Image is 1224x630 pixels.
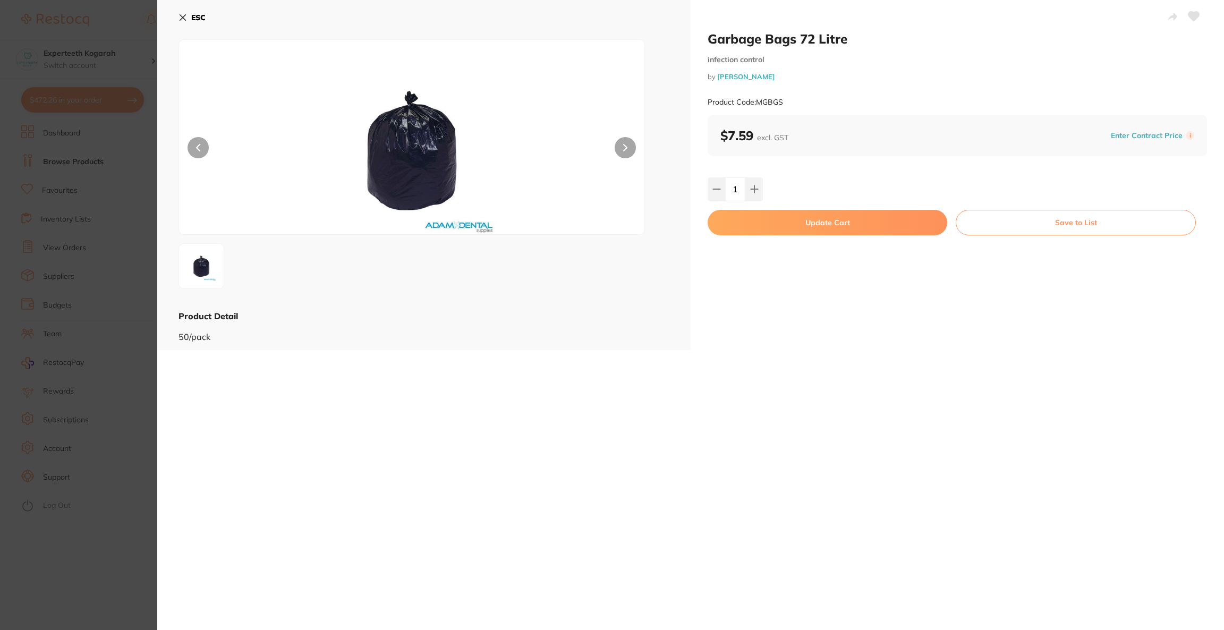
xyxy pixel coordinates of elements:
span: excl. GST [757,133,788,142]
button: Save to List [956,210,1196,235]
small: by [708,73,1207,81]
img: LmpwZw [272,66,551,234]
div: 50/pack [178,322,669,342]
b: $7.59 [720,127,788,143]
b: ESC [191,13,206,22]
h2: Garbage Bags 72 Litre [708,31,1207,47]
b: Product Detail [178,311,238,321]
a: [PERSON_NAME] [717,72,775,81]
img: LmpwZw [182,247,220,285]
small: infection control [708,55,1207,64]
button: Update Cart [708,210,947,235]
label: i [1186,131,1194,140]
button: Enter Contract Price [1108,131,1186,141]
button: ESC [178,8,206,27]
small: Product Code: MGBGS [708,98,783,107]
